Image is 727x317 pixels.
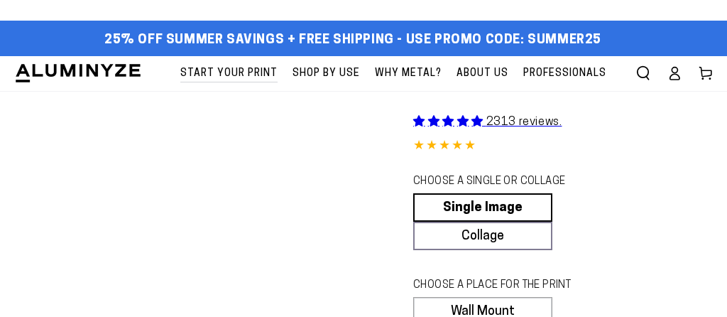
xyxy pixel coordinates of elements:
[285,56,367,91] a: Shop By Use
[368,56,449,91] a: Why Metal?
[413,193,552,222] a: Single Image
[486,117,562,128] span: 2313 reviews.
[413,222,552,250] a: Collage
[413,136,713,157] div: 4.85 out of 5.0 stars
[523,65,606,82] span: Professionals
[413,174,587,190] legend: CHOOSE A SINGLE OR COLLAGE
[180,65,278,82] span: Start Your Print
[516,56,613,91] a: Professionals
[413,278,587,294] legend: CHOOSE A PLACE FOR THE PRINT
[173,56,285,91] a: Start Your Print
[628,58,659,89] summary: Search our site
[104,33,601,48] span: 25% off Summer Savings + Free Shipping - Use Promo Code: SUMMER25
[413,117,562,128] a: 2313 reviews.
[457,65,508,82] span: About Us
[293,65,360,82] span: Shop By Use
[449,56,515,91] a: About Us
[14,63,142,84] img: Aluminyze
[375,65,442,82] span: Why Metal?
